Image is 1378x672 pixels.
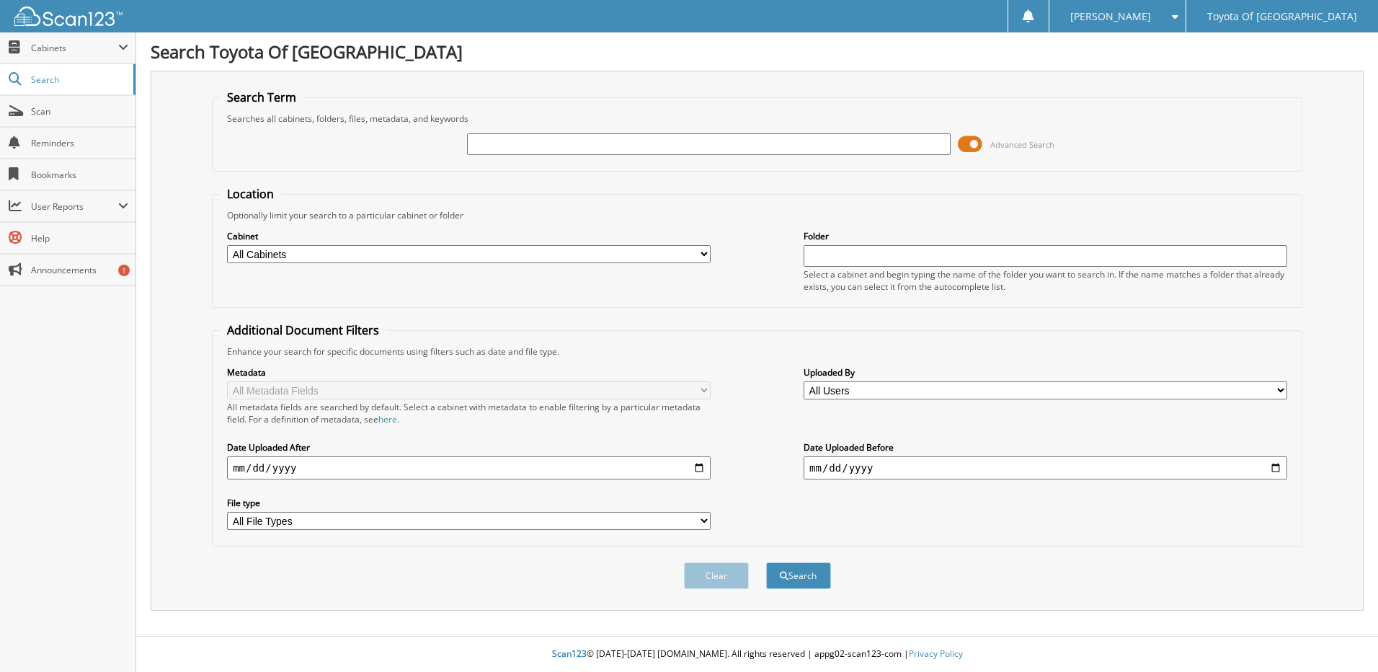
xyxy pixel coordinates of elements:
legend: Additional Document Filters [220,322,386,338]
span: Scan [31,105,128,118]
button: Clear [684,562,749,589]
input: end [804,456,1287,479]
div: Searches all cabinets, folders, files, metadata, and keywords [220,112,1294,125]
span: Cabinets [31,42,118,54]
img: scan123-logo-white.svg [14,6,123,26]
h1: Search Toyota Of [GEOGRAPHIC_DATA] [151,40,1364,63]
span: Bookmarks [31,169,128,181]
label: Folder [804,230,1287,242]
label: Date Uploaded After [227,441,711,454]
span: Reminders [31,137,128,149]
div: © [DATE]-[DATE] [DOMAIN_NAME]. All rights reserved | appg02-scan123-com | [136,637,1378,672]
span: User Reports [31,200,118,213]
span: Advanced Search [990,139,1054,150]
div: Enhance your search for specific documents using filters such as date and file type. [220,345,1294,358]
div: Select a cabinet and begin typing the name of the folder you want to search in. If the name match... [804,268,1287,293]
label: Metadata [227,366,711,379]
label: Uploaded By [804,366,1287,379]
span: [PERSON_NAME] [1070,12,1151,21]
span: Toyota Of [GEOGRAPHIC_DATA] [1207,12,1357,21]
span: Scan123 [552,647,587,660]
span: Announcements [31,264,128,276]
div: Optionally limit your search to a particular cabinet or folder [220,209,1294,221]
legend: Location [220,186,281,202]
div: All metadata fields are searched by default. Select a cabinet with metadata to enable filtering b... [227,401,711,425]
input: start [227,456,711,479]
span: Help [31,232,128,244]
label: Date Uploaded Before [804,441,1287,454]
a: here [378,413,397,425]
span: Search [31,74,126,86]
label: Cabinet [227,230,711,242]
legend: Search Term [220,89,303,105]
a: Privacy Policy [909,647,963,660]
button: Search [766,562,831,589]
div: 1 [118,265,130,276]
label: File type [227,497,711,509]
